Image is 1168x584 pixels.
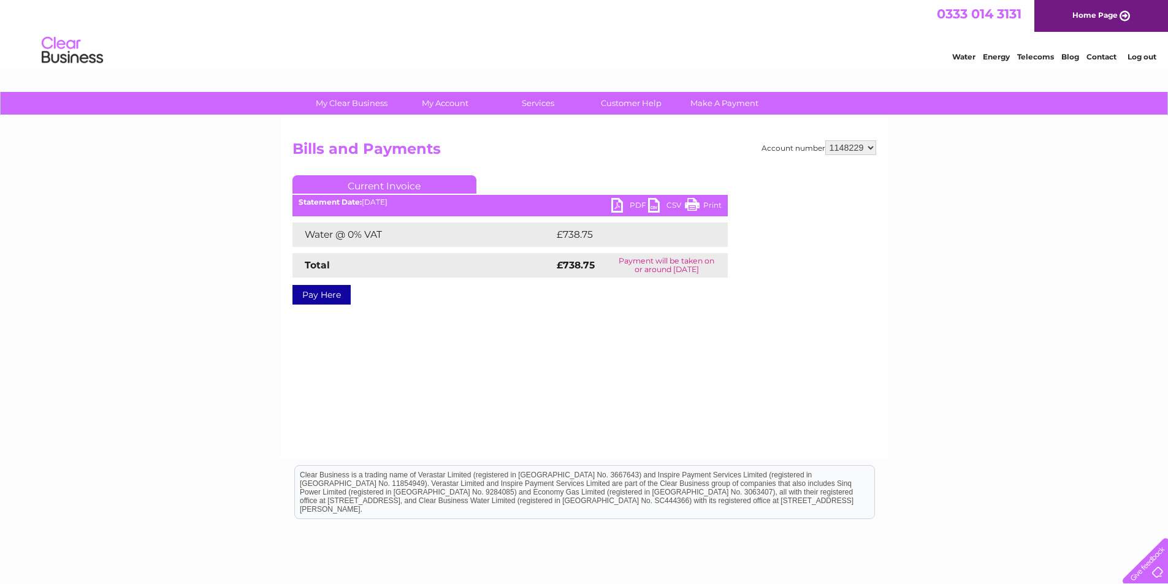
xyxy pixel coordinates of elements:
a: Print [685,198,722,216]
td: Payment will be taken on or around [DATE] [606,253,727,278]
strong: £738.75 [557,259,595,271]
a: Pay Here [292,285,351,305]
a: Contact [1086,52,1116,61]
strong: Total [305,259,330,271]
div: Clear Business is a trading name of Verastar Limited (registered in [GEOGRAPHIC_DATA] No. 3667643... [295,7,874,59]
a: CSV [648,198,685,216]
div: Account number [761,140,876,155]
b: Statement Date: [299,197,362,207]
a: Energy [983,52,1010,61]
a: My Clear Business [301,92,402,115]
h2: Bills and Payments [292,140,876,164]
div: [DATE] [292,198,728,207]
a: Telecoms [1017,52,1054,61]
a: Water [952,52,975,61]
img: logo.png [41,32,104,69]
a: PDF [611,198,648,216]
a: Make A Payment [674,92,775,115]
a: Log out [1128,52,1156,61]
a: Blog [1061,52,1079,61]
a: 0333 014 3131 [937,6,1021,21]
td: Water @ 0% VAT [292,222,554,247]
a: Current Invoice [292,175,476,194]
a: Customer Help [581,92,682,115]
a: Services [487,92,589,115]
a: My Account [394,92,495,115]
td: £738.75 [554,222,706,247]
